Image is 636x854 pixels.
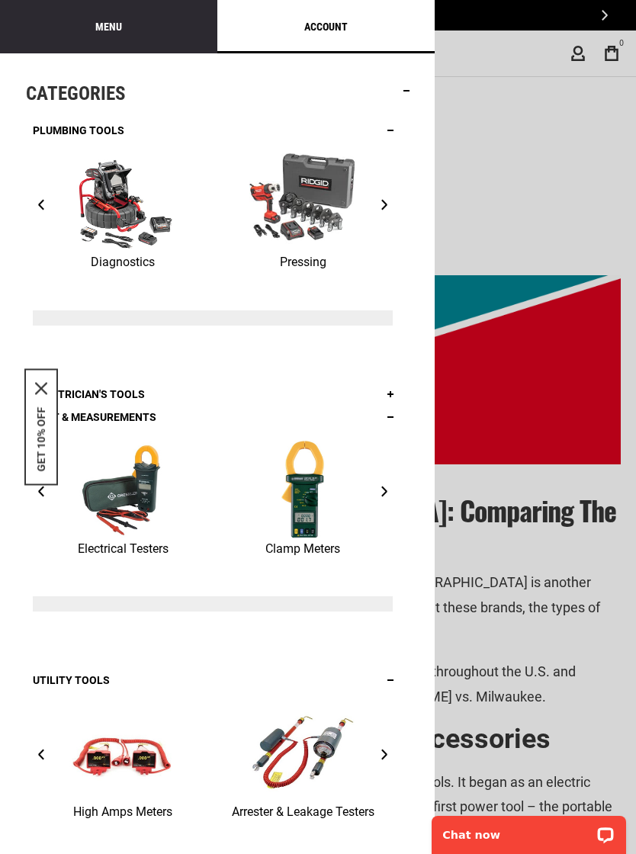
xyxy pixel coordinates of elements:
span: Next [381,486,387,497]
span: Categories [26,84,126,103]
a: Plumbing Tools [26,119,130,142]
a: Arrester & Leakage Testers [213,703,393,822]
iframe: LiveChat chat widget [422,806,636,854]
span: Next [381,749,387,760]
span: Plumbing Tools [33,125,124,136]
a: Pressing [213,153,393,272]
a: Categories [19,79,133,108]
span: Electrician's Tools [33,389,145,400]
a: High Amps Meters [33,703,213,822]
a: Clamp Meters [213,440,393,559]
button: GET 10% OFF [35,407,47,472]
a: Electrician's Tools [26,383,152,406]
p: Clamp Meters [213,539,393,559]
button: Close [35,383,47,395]
a: Diagnostics [33,153,213,272]
a: Menu [95,19,122,34]
p: Diagnostics [33,252,213,272]
p: High Amps Meters [33,802,213,822]
a: Utility Tools [26,669,117,692]
svg: close icon [35,383,47,395]
span: Previous [38,199,44,210]
a: Account [304,19,348,34]
p: Pressing [213,252,393,272]
span: Previous [38,749,44,760]
p: Electrical Testers [33,539,213,559]
p: Arrester & Leakage Testers [213,802,393,822]
a: Electrical Testers [33,440,213,559]
span: Utility Tools [33,675,110,685]
span: Next [381,199,387,210]
span: Previous [38,486,44,497]
a: Test & Measurements [26,406,163,429]
span: Test & Measurements [33,412,156,422]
